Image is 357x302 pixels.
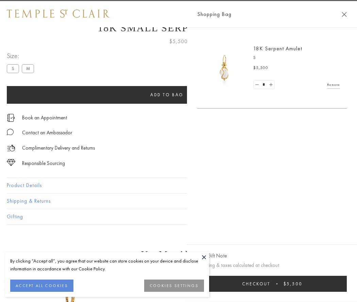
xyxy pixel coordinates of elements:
a: Book an Appointment [22,114,67,121]
div: Responsible Sourcing [22,159,65,168]
span: Checkout [242,281,270,287]
button: Gifting [7,209,350,224]
div: By clicking “Accept all”, you agree that our website can store cookies on your device and disclos... [10,257,204,273]
span: Size: [7,50,37,62]
span: Shopping Bag [197,10,232,19]
button: ACCEPT ALL COOKIES [10,280,73,292]
button: Checkout $5,500 [197,276,347,292]
img: Temple St. Clair [7,10,109,18]
div: Contact an Ambassador [22,129,72,137]
button: Add to bag [7,86,327,104]
img: icon_sourcing.svg [7,159,15,166]
a: Remove [327,81,340,88]
img: icon_delivery.svg [7,144,15,152]
label: S [7,64,19,73]
p: Complimentary Delivery and Returns [22,144,95,152]
img: MessageIcon-01_2.svg [7,129,14,135]
p: Shipping & taxes calculated at checkout [197,261,347,270]
a: Set quantity to 0 [254,81,260,89]
span: $5,500 [284,281,302,287]
button: Add Gift Note [197,252,227,260]
h3: You May Also Like [17,249,340,260]
span: $5,500 [253,65,268,71]
button: Shipping & Returns [7,194,350,209]
h1: 18K Small Serpent Amulet [7,22,350,34]
button: Close Shopping Bag [342,12,347,17]
p: S [253,54,340,61]
img: P51836-E11SERPPV [204,48,245,88]
span: Add to bag [150,92,184,98]
button: Product Details [7,178,350,193]
a: Set quantity to 2 [267,81,274,89]
button: COOKIES SETTINGS [144,280,204,292]
a: 18K Serpent Amulet [253,45,302,52]
span: $5,500 [169,37,188,46]
label: M [22,64,34,73]
img: icon_appointment.svg [7,114,15,122]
